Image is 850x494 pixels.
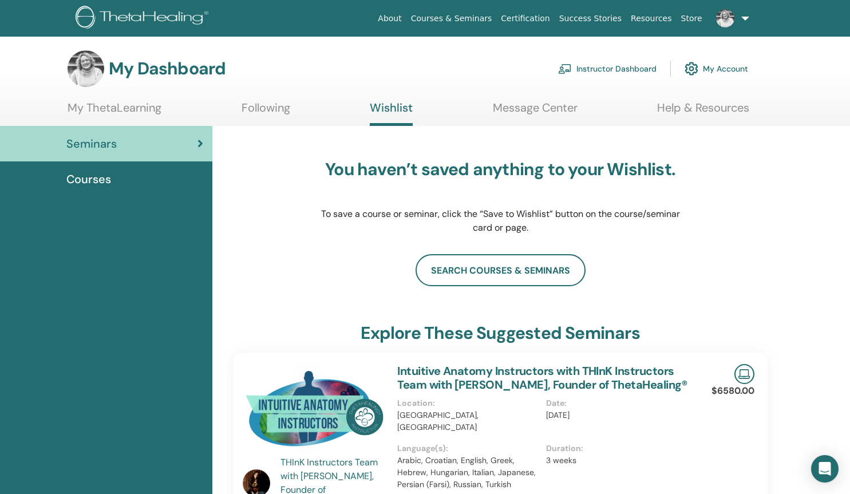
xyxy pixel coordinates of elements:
p: 3 weeks [546,455,688,467]
img: chalkboard-teacher.svg [558,64,572,74]
a: My ThetaLearning [68,101,161,123]
span: Courses [66,171,111,188]
a: Following [242,101,290,123]
h3: You haven’t saved anything to your Wishlist. [320,159,681,180]
a: Intuitive Anatomy Instructors with THInK Instructors Team with [PERSON_NAME], Founder of ThetaHea... [397,363,687,392]
p: To save a course or seminar, click the “Save to Wishlist” button on the course/seminar card or page. [320,207,681,235]
a: Help & Resources [657,101,749,123]
p: $6580.00 [711,384,754,398]
a: About [373,8,406,29]
p: [DATE] [546,409,688,421]
h3: My Dashboard [109,58,226,79]
p: [GEOGRAPHIC_DATA], [GEOGRAPHIC_DATA] [397,409,539,433]
img: default.jpg [68,50,104,87]
p: Location : [397,397,539,409]
a: Resources [626,8,677,29]
img: Live Online Seminar [734,364,754,384]
p: Language(s) : [397,442,539,455]
a: Instructor Dashboard [558,56,657,81]
a: search courses & seminars [416,254,586,286]
img: cog.svg [685,59,698,78]
p: Arabic, Croatian, English, Greek, Hebrew, Hungarian, Italian, Japanese, Persian (Farsi), Russian,... [397,455,539,491]
div: Open Intercom Messenger [811,455,839,483]
img: default.jpg [716,9,734,27]
p: Duration : [546,442,688,455]
span: Seminars [66,135,117,152]
a: Store [677,8,707,29]
a: My Account [685,56,748,81]
a: Courses & Seminars [406,8,497,29]
a: Certification [496,8,554,29]
a: Wishlist [370,101,413,126]
img: Intuitive Anatomy Instructors [243,364,384,459]
h3: explore these suggested seminars [361,323,639,343]
a: Message Center [493,101,578,123]
img: logo.png [76,6,212,31]
a: Success Stories [555,8,626,29]
p: Date : [546,397,688,409]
